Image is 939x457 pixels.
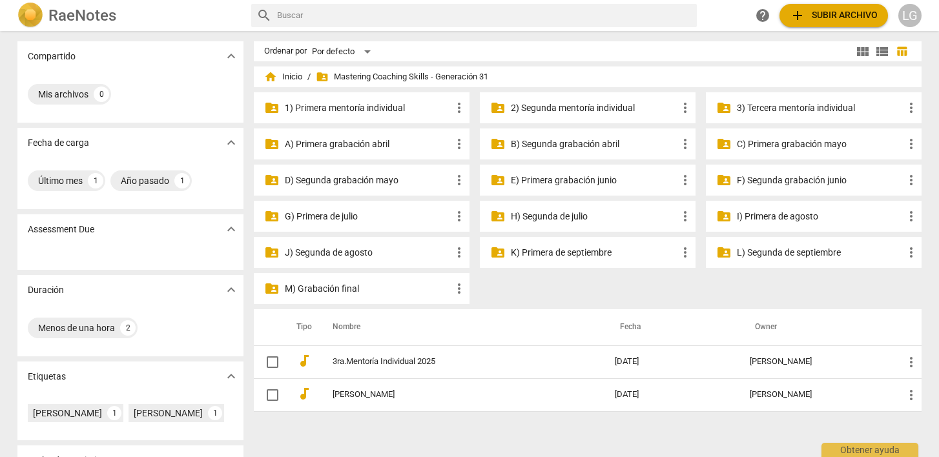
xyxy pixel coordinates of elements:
[285,174,451,187] p: D) Segunda grabación mayo
[451,100,467,116] span: more_vert
[604,345,739,378] td: [DATE]
[17,3,43,28] img: Logo
[751,4,774,27] a: Obtener ayuda
[28,50,76,63] p: Compartido
[264,172,280,188] span: folder_shared
[264,70,277,83] span: home
[333,357,568,367] a: 3ra.Mentoría Individual 2025
[88,173,103,188] div: 1
[223,135,239,150] span: expand_more
[903,354,919,370] span: more_vert
[222,367,241,386] button: Mostrar más
[307,72,311,82] span: /
[750,357,883,367] div: [PERSON_NAME]
[511,137,677,151] p: B) Segunda grabación abril
[296,386,312,401] span: audiotrack
[677,172,693,188] span: more_vert
[223,48,239,64] span: expand_more
[716,172,732,188] span: folder_shared
[716,245,732,260] span: folder_shared
[716,208,732,224] span: folder_shared
[511,246,677,259] p: K) Primera de septiembre
[121,174,169,187] div: Año pasado
[903,208,919,224] span: more_vert
[107,406,121,420] div: 1
[874,44,890,59] span: view_list
[174,173,190,188] div: 1
[264,208,280,224] span: folder_shared
[256,8,272,23] span: search
[316,70,488,83] span: Mastering Coaching Skills - Generación 31
[333,390,568,400] a: [PERSON_NAME]
[451,136,467,152] span: more_vert
[451,281,467,296] span: more_vert
[285,246,451,259] p: J) Segunda de agosto
[677,208,693,224] span: more_vert
[48,6,116,25] h2: RaeNotes
[33,407,102,420] div: [PERSON_NAME]
[892,42,911,61] button: Tabla
[28,136,89,150] p: Fecha de carga
[903,387,919,403] span: more_vert
[677,245,693,260] span: more_vert
[737,137,903,151] p: C) Primera grabación mayo
[903,136,919,152] span: more_vert
[223,369,239,384] span: expand_more
[750,390,883,400] div: [PERSON_NAME]
[222,280,241,300] button: Mostrar más
[790,8,878,23] span: Subir archivo
[28,370,66,383] p: Etiquetas
[677,100,693,116] span: more_vert
[490,172,506,188] span: folder_shared
[490,136,506,152] span: folder_shared
[286,309,317,345] th: Tipo
[222,133,241,152] button: Mostrar más
[898,4,922,27] button: LG
[28,223,94,236] p: Assessment Due
[94,86,109,102] div: 0
[855,44,871,59] span: view_module
[38,88,88,101] div: Mis archivos
[853,42,872,61] button: Cuadrícula
[604,309,739,345] th: Fecha
[134,407,203,420] div: [PERSON_NAME]
[264,136,280,152] span: folder_shared
[604,378,739,411] td: [DATE]
[285,137,451,151] p: A) Primera grabación abril
[872,42,892,61] button: Lista
[312,41,375,62] div: Por defecto
[821,443,918,457] div: Obtener ayuda
[490,100,506,116] span: folder_shared
[222,46,241,66] button: Mostrar más
[490,208,506,224] span: folder_shared
[511,174,677,187] p: E) Primera grabación junio
[208,406,222,420] div: 1
[716,100,732,116] span: folder_shared
[285,210,451,223] p: G) Primera de julio
[264,46,307,56] div: Ordenar por
[716,136,732,152] span: folder_shared
[120,320,136,336] div: 2
[222,219,241,239] button: Mostrar más
[264,100,280,116] span: folder_shared
[264,281,280,296] span: folder_shared
[451,245,467,260] span: more_vert
[285,282,451,296] p: M) Grabación final
[264,245,280,260] span: folder_shared
[451,208,467,224] span: more_vert
[28,283,64,297] p: Duración
[903,100,919,116] span: more_vert
[739,309,893,345] th: Owner
[903,172,919,188] span: more_vert
[285,101,451,115] p: 1) Primera mentoría individual
[17,3,241,28] a: LogoRaeNotes
[316,70,329,83] span: folder_shared
[737,101,903,115] p: 3) Tercera mentoría individual
[38,321,115,334] div: Menos de una hora
[790,8,805,23] span: add
[737,210,903,223] p: I) Primera de agosto
[737,246,903,259] p: L) Segunda de septiembre
[677,136,693,152] span: more_vert
[779,4,888,27] button: Subir
[223,221,239,237] span: expand_more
